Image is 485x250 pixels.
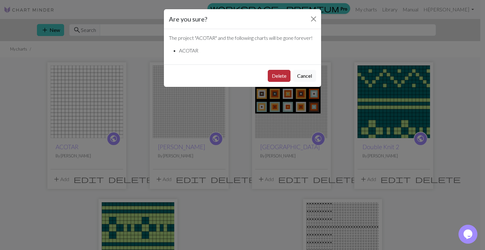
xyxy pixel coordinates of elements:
p: The project " ACOTAR " and the following charts will be gone forever! [169,34,316,42]
button: Close [308,14,319,24]
button: Cancel [293,70,316,82]
button: Delete [268,70,290,82]
li: ACOTAR [179,47,316,54]
h5: Are you sure? [169,14,207,24]
iframe: chat widget [458,225,479,244]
